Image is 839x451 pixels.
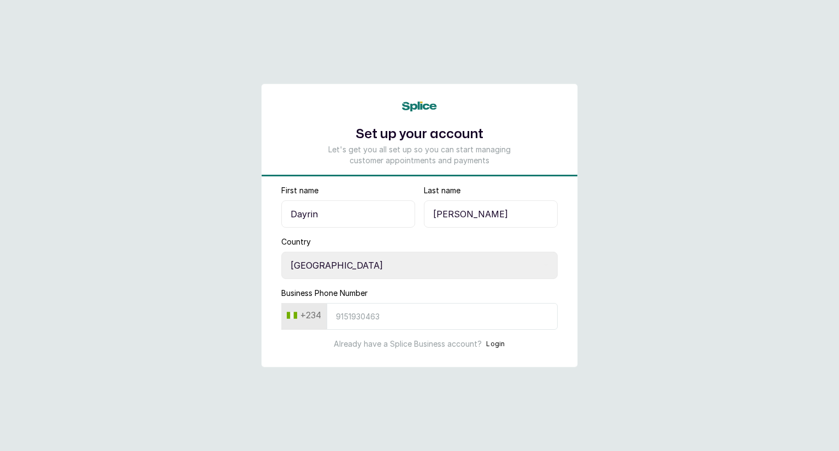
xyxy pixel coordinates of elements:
[327,303,558,330] input: 9151930463
[486,339,505,349] button: Login
[281,185,318,196] label: First name
[424,185,460,196] label: Last name
[334,339,482,349] p: Already have a Splice Business account?
[281,200,415,228] input: Enter first name here
[282,306,326,324] button: +234
[424,200,558,228] input: Enter last name here
[323,144,516,166] p: Let's get you all set up so you can start managing customer appointments and payments
[281,236,311,247] label: Country
[323,124,516,144] h1: Set up your account
[281,288,368,299] label: Business Phone Number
